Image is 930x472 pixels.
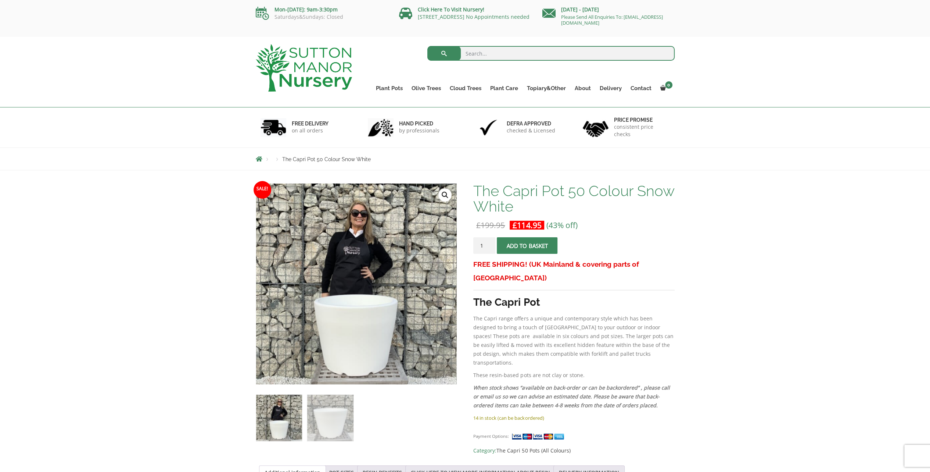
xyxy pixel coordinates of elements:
a: Plant Care [486,83,523,93]
a: About [570,83,595,93]
img: logo [256,44,352,92]
small: Payment Options: [473,433,509,439]
h6: FREE DELIVERY [292,120,328,127]
span: £ [476,220,481,230]
h6: hand picked [399,120,439,127]
p: checked & Licensed [507,127,555,134]
bdi: 199.95 [476,220,505,230]
a: View full-screen image gallery [438,188,452,202]
p: 14 in stock (can be backordered) [473,414,674,422]
span: The Capri Pot 50 Colour Snow White [282,156,371,162]
img: 3.jpg [475,118,501,137]
p: consistent price checks [614,123,670,138]
p: by professionals [399,127,439,134]
bdi: 114.95 [513,220,541,230]
p: The Capri range offers a unique and contemporary style which has been designed to bring a touch o... [473,314,674,367]
img: 4.jpg [583,116,608,139]
a: [STREET_ADDRESS] No Appointments needed [418,13,529,20]
p: These resin-based pots are not clay or stone. [473,371,674,380]
em: When stock shows “available on back-order or can be backordered” , please call or email us so we ... [473,384,669,409]
span: Sale! [254,181,271,199]
a: Olive Trees [407,83,445,93]
a: The Capri 50 Pots (All Colours) [496,447,570,454]
nav: Breadcrumbs [256,156,675,162]
p: [DATE] - [DATE] [542,5,675,14]
a: Cloud Trees [445,83,486,93]
h1: The Capri Pot 50 Colour Snow White [473,183,674,214]
h6: Defra approved [507,120,555,127]
img: The Capri Pot 50 Colour Snow White - Image 2 [307,395,353,441]
img: 2.jpg [368,118,394,137]
span: (43% off) [546,220,577,230]
a: Plant Pots [371,83,407,93]
a: Contact [626,83,656,93]
a: Topiary&Other [523,83,570,93]
span: Category: [473,446,674,455]
input: Product quantity [473,237,495,254]
input: Search... [427,46,675,61]
a: 0 [656,83,675,93]
span: £ [513,220,517,230]
span: 0 [665,81,672,89]
p: on all orders [292,127,328,134]
h6: Price promise [614,117,670,123]
p: Saturdays&Sundays: Closed [256,14,388,20]
img: payment supported [511,433,567,440]
img: 1.jpg [261,118,286,137]
a: Please Send All Enquiries To: [EMAIL_ADDRESS][DOMAIN_NAME] [561,14,663,26]
img: The Capri Pot 50 Colour Snow White [256,395,302,441]
strong: The Capri Pot [473,296,540,308]
p: Mon-[DATE]: 9am-3:30pm [256,5,388,14]
a: Delivery [595,83,626,93]
a: Click Here To Visit Nursery! [418,6,484,13]
h3: FREE SHIPPING! (UK Mainland & covering parts of [GEOGRAPHIC_DATA]) [473,258,674,285]
button: Add to basket [497,237,557,254]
